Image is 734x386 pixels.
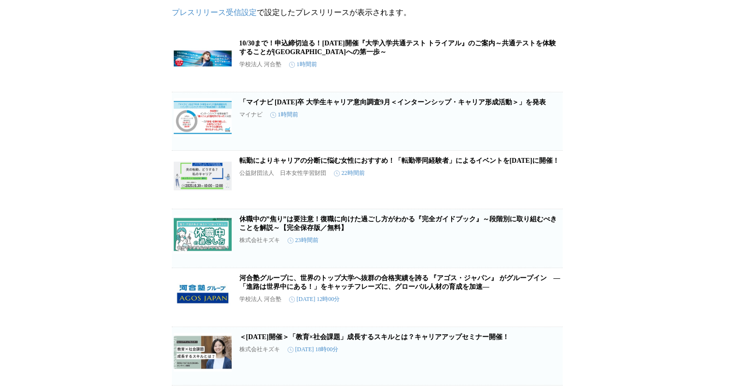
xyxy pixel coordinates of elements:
time: 22時間前 [334,169,365,177]
a: 休職中の”焦り”は要注意！復職に向けた過ごし方がわかる『完全ガイドブック』～段階別に取り組むべきことを解説～【完全保存版／無料】 [239,215,557,231]
img: 10/30まで！申込締切迫る！2025年11月9日（日）開催『大学入学共通テスト トライアル』のご案内～共通テストを体験することが難関大合格への第一歩～ [174,39,232,78]
time: 1時間前 [289,60,317,69]
p: 株式会社キズキ [239,236,280,244]
time: [DATE] 12時00分 [289,295,340,303]
a: 転勤によりキャリアの分断に悩む女性におすすめ！「転勤帯同経験者」によるイベントを[DATE]に開催！ [239,157,559,164]
a: 河合塾グループに、世界のトップ大学へ抜群の合格実績を誇る 『アゴス・ジャパン』 がグループイン ―「進路は世界中にある！」をキャッチフレーズに、グローバル人材の育成を加速― [239,274,560,290]
time: [DATE] 18時00分 [288,345,339,354]
p: 学校法人 河合塾 [239,295,281,303]
a: 10/30まで！申込締切迫る！[DATE]開催『大学入学共通テスト トライアル』のご案内～共通テストを体験することが[GEOGRAPHIC_DATA]への第一歩～ [239,40,556,56]
time: 1時間前 [270,111,298,119]
img: 転勤によりキャリアの分断に悩む女性におすすめ！「転勤帯同経験者」によるイベントを10月30日（木）に開催！ [174,157,232,195]
p: 公益財団法人 日本女性学習財団 [239,169,326,177]
p: 学校法人 河合塾 [239,60,281,69]
img: ＜2025年10月15日開催＞「教育×社会課題」成長するスキルとは？キャリアアップセミナー開催！ [174,333,232,372]
img: 「マイナビ 2027年卒 大学生キャリア意向調査9月＜インターンシップ・キャリア形成活動＞」を発表 [174,98,232,137]
img: 休職中の”焦り”は要注意！復職に向けた過ごし方がわかる『完全ガイドブック』～段階別に取り組むべきことを解説～【完全保存版／無料】 [174,215,232,254]
img: 河合塾グループに、世界のトップ大学へ抜群の合格実績を誇る 『アゴス・ジャパン』 がグループイン ―「進路は世界中にある！」をキャッチフレーズに、グローバル人材の育成を加速― [174,274,232,313]
a: 「マイナビ [DATE]卒 大学生キャリア意向調査9月＜インターンシップ・キャリア形成活動＞」を発表 [239,99,546,106]
p: で設定したプレスリリースが表示されます。 [172,8,563,18]
p: 株式会社キズキ [239,345,280,354]
time: 23時間前 [288,236,319,244]
p: マイナビ [239,111,263,119]
a: プレスリリース受信設定 [172,8,257,16]
a: ＜[DATE]開催＞「教育×社会課題」成長するスキルとは？キャリアアップセミナー開催！ [239,333,509,341]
